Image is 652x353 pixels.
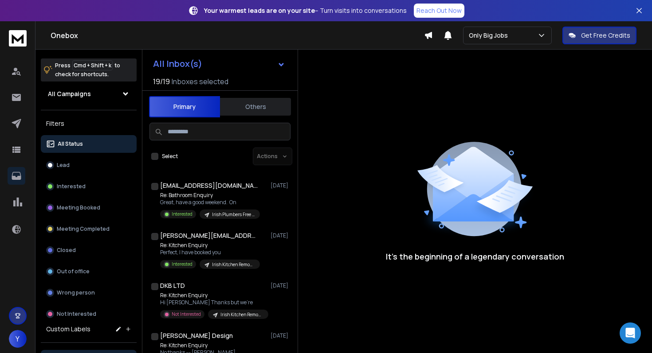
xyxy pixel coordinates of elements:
[469,31,511,40] p: Only Big Jobs
[41,178,137,195] button: Interested
[271,332,291,339] p: [DATE]
[9,330,27,348] button: Y
[204,6,315,15] strong: Your warmest leads are on your site
[162,153,178,160] label: Select
[41,241,137,259] button: Closed
[57,247,76,254] p: Closed
[212,261,255,268] p: Irish Kitchen Remodellers Free Trial
[48,89,91,98] h1: All Campaigns
[271,182,291,189] p: [DATE]
[57,204,100,211] p: Meeting Booked
[57,162,70,169] p: Lead
[41,156,137,174] button: Lead
[160,242,260,249] p: Re: Kitchen Enquiry
[386,250,564,263] p: It’s the beginning of a legendary conversation
[153,59,202,68] h1: All Inbox(s)
[204,6,407,15] p: – Turn visits into conversations
[46,325,90,334] h3: Custom Labels
[160,192,260,199] p: Re: Bathroom Enquiry
[160,181,258,190] h1: [EMAIL_ADDRESS][DOMAIN_NAME]
[172,211,192,217] p: Interested
[57,183,86,190] p: Interested
[41,117,137,130] h3: Filters
[172,311,201,318] p: Not Interested
[160,342,267,349] p: Re: Kitchen Enquiry
[581,31,630,40] p: Get Free Credits
[9,30,27,47] img: logo
[41,284,137,302] button: Wrong person
[271,232,291,239] p: [DATE]
[149,96,220,117] button: Primary
[212,211,255,218] p: Irish Plumbers Free Trial
[57,268,90,275] p: Out of office
[51,30,424,41] h1: Onebox
[414,4,464,18] a: Reach Out Now
[41,199,137,217] button: Meeting Booked
[160,292,267,299] p: Re: Kitchen Enquiry
[41,220,137,238] button: Meeting Completed
[41,263,137,280] button: Out of office
[57,289,95,296] p: Wrong person
[160,281,185,290] h1: DKB LTD
[160,331,233,340] h1: [PERSON_NAME] Design
[160,199,260,206] p: Great, have a good weekend. On
[160,299,267,306] p: Hi [PERSON_NAME] Thanks but we're
[153,76,170,87] span: 19 / 19
[57,310,96,318] p: Not Interested
[41,305,137,323] button: Not Interested
[172,261,192,268] p: Interested
[562,27,636,44] button: Get Free Credits
[160,231,258,240] h1: [PERSON_NAME][EMAIL_ADDRESS][DOMAIN_NAME]
[172,76,228,87] h3: Inboxes selected
[57,225,110,233] p: Meeting Completed
[55,61,120,79] p: Press to check for shortcuts.
[416,6,462,15] p: Reach Out Now
[146,55,292,73] button: All Inbox(s)
[41,135,137,153] button: All Status
[160,249,260,256] p: Perfect, I have booked you
[41,85,137,103] button: All Campaigns
[271,282,291,289] p: [DATE]
[72,60,113,70] span: Cmd + Shift + k
[220,311,263,318] p: Irish Kitchen Remodellers Free Trial
[220,97,291,116] button: Others
[620,322,641,344] div: Open Intercom Messenger
[58,140,83,147] p: All Status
